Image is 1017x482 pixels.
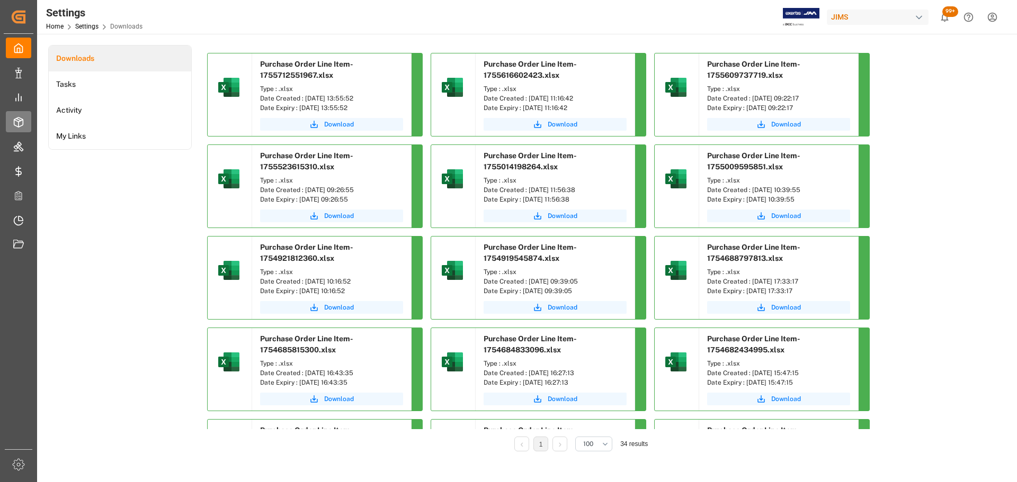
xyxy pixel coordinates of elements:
span: Download [771,394,801,404]
button: Download [260,118,403,131]
span: Download [324,303,354,312]
button: show 101 new notifications [933,5,957,29]
div: Date Created : [DATE] 13:55:52 [260,94,403,103]
img: microsoft-excel-2019--v1.png [216,258,242,283]
img: microsoft-excel-2019--v1.png [440,75,465,100]
img: microsoft-excel-2019--v1.png [216,75,242,100]
span: Download [548,303,577,312]
div: Date Expiry : [DATE] 10:16:52 [260,286,403,296]
button: Download [707,118,850,131]
div: Date Expiry : [DATE] 15:47:15 [707,378,850,387]
li: Activity [49,97,191,123]
span: Download [324,120,354,129]
div: Date Expiry : [DATE] 09:39:05 [484,286,627,296]
button: Download [260,301,403,314]
div: Date Expiry : [DATE] 10:39:55 [707,195,850,204]
img: microsoft-excel-2019--v1.png [440,349,465,375]
span: Purchase Order Line Item-1755609737719.xlsx [707,60,800,79]
span: Purchase Order Line Item-1755712551967.xlsx [260,60,353,79]
div: Type : .xlsx [484,267,627,277]
img: microsoft-excel-2019--v1.png [440,258,465,283]
button: open menu [575,436,612,451]
span: Download [324,394,354,404]
span: Purchase Order Line Item-1754682434995.xlsx [707,334,800,354]
div: Date Expiry : [DATE] 11:56:38 [484,195,627,204]
div: Type : .xlsx [260,359,403,368]
span: Purchase Order Line Item-1755616602423.xlsx [484,60,577,79]
div: Date Created : [DATE] 15:47:15 [707,368,850,378]
button: Download [707,301,850,314]
div: JIMS [827,10,929,25]
div: Date Created : [DATE] 09:22:17 [707,94,850,103]
div: Type : .xlsx [260,176,403,185]
div: Date Expiry : [DATE] 17:33:17 [707,286,850,296]
span: Download [771,120,801,129]
a: Downloads [49,46,191,71]
li: Next Page [552,436,567,451]
div: Date Expiry : [DATE] 09:26:55 [260,195,403,204]
span: Purchase Order Line Item-1754684833096.xlsx [484,334,577,354]
span: Purchase Order Line Item-1754402191209.xlsx [707,426,800,445]
div: Date Expiry : [DATE] 16:27:13 [484,378,627,387]
span: Download [771,211,801,221]
button: Download [707,210,850,222]
a: Tasks [49,71,191,97]
div: Date Created : [DATE] 17:33:17 [707,277,850,286]
a: Settings [75,23,99,30]
div: Type : .xlsx [707,267,850,277]
button: Download [707,393,850,405]
div: Type : .xlsx [484,84,627,94]
div: Date Created : [DATE] 09:39:05 [484,277,627,286]
img: microsoft-excel-2019--v1.png [216,349,242,375]
div: Date Created : [DATE] 16:27:13 [484,368,627,378]
div: Type : .xlsx [260,84,403,94]
img: microsoft-excel-2019--v1.png [663,75,689,100]
img: Exertis%20JAM%20-%20Email%20Logo.jpg_1722504956.jpg [783,8,819,26]
button: Download [484,393,627,405]
button: Download [484,301,627,314]
img: microsoft-excel-2019--v1.png [440,166,465,192]
a: My Links [49,123,191,149]
a: Home [46,23,64,30]
button: Download [260,393,403,405]
span: Purchase Order Line Item-1754688797813.xlsx [707,243,800,262]
div: Date Created : [DATE] 09:26:55 [260,185,403,195]
div: Date Created : [DATE] 10:16:52 [260,277,403,286]
img: microsoft-excel-2019--v1.png [663,258,689,283]
div: Type : .xlsx [260,267,403,277]
div: Date Created : [DATE] 16:43:35 [260,368,403,378]
a: 1 [539,441,543,448]
div: Date Created : [DATE] 10:39:55 [707,185,850,195]
button: Download [484,118,627,131]
span: Purchase Order Line Item-1754921812360.xlsx [260,243,353,262]
span: Download [324,211,354,221]
div: Date Created : [DATE] 11:56:38 [484,185,627,195]
span: Purchase Order Line Item-1755523615310.xlsx [260,151,353,171]
img: microsoft-excel-2019--v1.png [663,349,689,375]
button: Download [484,210,627,222]
div: Type : .xlsx [484,359,627,368]
span: Download [771,303,801,312]
div: Date Expiry : [DATE] 09:22:17 [707,103,850,113]
div: Settings [46,5,142,21]
span: Purchase Order Line Item-1754422121634.xlsx [484,426,577,445]
div: Type : .xlsx [707,84,850,94]
span: Download [548,120,577,129]
div: Type : .xlsx [707,176,850,185]
span: Purchase Order Line Item-1755014198264.xlsx [484,151,577,171]
span: Purchase Order Line Item-1754685815300.xlsx [260,334,353,354]
button: Download [260,210,403,222]
span: 34 results [620,440,648,448]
